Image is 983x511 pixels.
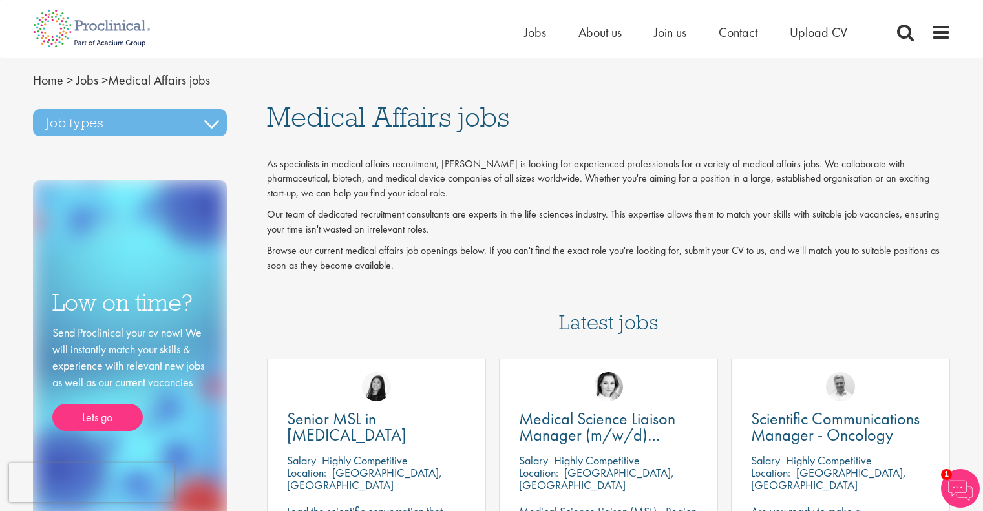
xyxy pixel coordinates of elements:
a: Lets go [52,404,143,431]
span: Salary [287,453,316,468]
span: Medical Affairs jobs [267,99,509,134]
p: Browse our current medical affairs job openings below. If you can't find the exact role you're lo... [267,244,951,273]
span: Salary [751,453,780,468]
p: Highly Competitive [554,453,640,468]
img: Chatbot [941,469,980,508]
span: Salary [519,453,548,468]
p: Highly Competitive [786,453,872,468]
div: Send Proclinical your cv now! We will instantly match your skills & experience with relevant new ... [52,324,207,431]
h3: Job types [33,109,227,136]
a: Jobs [524,24,546,41]
p: As specialists in medical affairs recruitment, [PERSON_NAME] is looking for experienced professio... [267,157,951,202]
p: Highly Competitive [322,453,408,468]
a: Upload CV [790,24,847,41]
h3: Latest jobs [559,279,659,342]
a: Join us [654,24,686,41]
p: [GEOGRAPHIC_DATA], [GEOGRAPHIC_DATA] [287,465,442,492]
span: Senior MSL in [MEDICAL_DATA] [287,408,407,446]
p: [GEOGRAPHIC_DATA], [GEOGRAPHIC_DATA] [519,465,674,492]
a: Senior MSL in [MEDICAL_DATA] [287,411,466,443]
iframe: reCAPTCHA [9,463,174,502]
span: 1 [941,469,952,480]
span: > [101,72,108,89]
a: About us [578,24,622,41]
a: Contact [719,24,757,41]
span: Medical Affairs jobs [33,72,210,89]
img: Joshua Bye [826,372,855,401]
span: Location: [519,465,558,480]
a: breadcrumb link to Home [33,72,63,89]
p: [GEOGRAPHIC_DATA], [GEOGRAPHIC_DATA] [751,465,906,492]
span: Scientific Communications Manager - Oncology [751,408,920,446]
a: Medical Science Liaison Manager (m/w/d) Nephrologie [519,411,698,443]
span: Location: [287,465,326,480]
a: breadcrumb link to Jobs [76,72,98,89]
span: > [67,72,73,89]
img: Greta Prestel [594,372,623,401]
span: Medical Science Liaison Manager (m/w/d) Nephrologie [519,408,675,462]
p: Our team of dedicated recruitment consultants are experts in the life sciences industry. This exp... [267,207,951,237]
span: Location: [751,465,790,480]
a: Scientific Communications Manager - Oncology [751,411,930,443]
img: Numhom Sudsok [362,372,391,401]
h3: Low on time? [52,290,207,315]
